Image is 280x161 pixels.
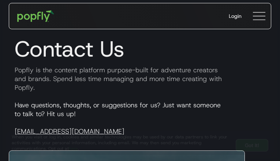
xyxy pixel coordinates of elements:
[9,66,271,92] p: Popfly is the content platform purpose-built for adventure creators and brands. Spend less time m...
[9,36,271,62] h1: Contact Us
[229,12,242,20] div: Login
[12,5,59,27] a: home
[69,146,78,152] a: here
[236,139,268,152] a: Got It!
[223,7,247,26] a: Login
[12,134,230,152] div: When you visit or log in, cookies and similar technologies may be used by our data partners to li...
[15,127,124,136] a: [EMAIL_ADDRESS][DOMAIN_NAME]
[9,101,271,136] p: Have questions, thoughts, or suggestions for us? Just want someone to talk to? Hit us up!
